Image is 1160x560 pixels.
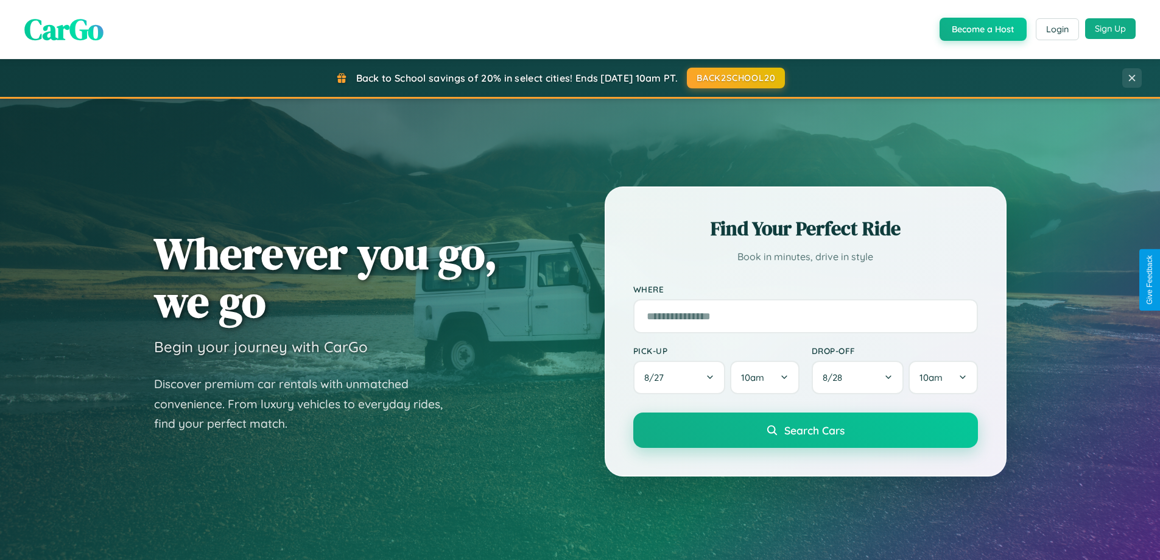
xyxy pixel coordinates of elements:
button: Sign Up [1085,18,1136,39]
span: Search Cars [784,424,845,437]
label: Where [633,284,978,294]
h2: Find Your Perfect Ride [633,215,978,242]
label: Pick-up [633,346,800,356]
h1: Wherever you go, we go [154,229,497,325]
span: 10am [741,372,764,383]
p: Book in minutes, drive in style [633,248,978,266]
button: Login [1036,18,1079,40]
button: Become a Host [940,18,1027,41]
button: 10am [909,361,977,394]
h3: Begin your journey with CarGo [154,338,368,356]
span: 10am [919,372,943,383]
button: 10am [730,361,799,394]
span: Back to School savings of 20% in select cities! Ends [DATE] 10am PT. [356,72,678,84]
button: Search Cars [633,413,978,448]
span: CarGo [24,9,104,49]
button: BACK2SCHOOL20 [687,68,785,88]
div: Give Feedback [1145,255,1154,305]
label: Drop-off [812,346,978,356]
p: Discover premium car rentals with unmatched convenience. From luxury vehicles to everyday rides, ... [154,374,459,434]
button: 8/27 [633,361,726,394]
span: 8 / 27 [644,372,670,383]
span: 8 / 28 [823,372,848,383]
button: 8/28 [812,361,904,394]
